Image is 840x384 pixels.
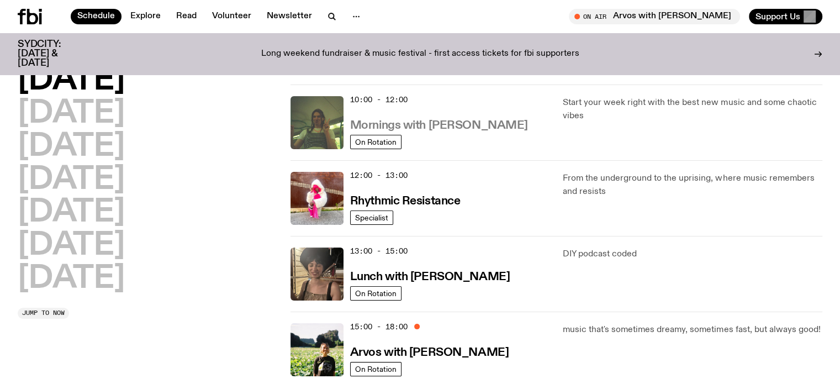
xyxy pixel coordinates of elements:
[350,94,408,105] span: 10:00 - 12:00
[18,65,125,96] button: [DATE]
[22,310,65,316] span: Jump to now
[18,131,125,162] button: [DATE]
[350,118,528,131] a: Mornings with [PERSON_NAME]
[71,9,121,24] a: Schedule
[350,345,509,359] a: Arvos with [PERSON_NAME]
[355,138,397,146] span: On Rotation
[350,193,461,207] a: Rhythmic Resistance
[170,9,203,24] a: Read
[261,49,579,59] p: Long weekend fundraiser & music festival - first access tickets for fbi supporters
[563,248,822,261] p: DIY podcast coded
[350,120,528,131] h3: Mornings with [PERSON_NAME]
[563,323,822,336] p: music that's sometimes dreamy, sometimes fast, but always good!
[563,172,822,198] p: From the underground to the uprising, where music remembers and resists
[290,96,344,149] img: Jim Kretschmer in a really cute outfit with cute braids, standing on a train holding up a peace s...
[350,286,401,301] a: On Rotation
[18,98,125,129] button: [DATE]
[756,12,800,22] span: Support Us
[355,213,388,222] span: Specialist
[18,197,125,228] button: [DATE]
[350,135,401,149] a: On Rotation
[350,246,408,256] span: 13:00 - 15:00
[350,271,510,283] h3: Lunch with [PERSON_NAME]
[290,323,344,376] img: Bri is smiling and wearing a black t-shirt. She is standing in front of a lush, green field. Ther...
[355,289,397,297] span: On Rotation
[563,96,822,123] p: Start your week right with the best new music and some chaotic vibes
[290,172,344,225] img: Attu crouches on gravel in front of a brown wall. They are wearing a white fur coat with a hood, ...
[18,40,88,68] h3: SYDCITY: [DATE] & [DATE]
[350,211,393,225] a: Specialist
[749,9,822,24] button: Support Us
[18,264,125,294] button: [DATE]
[350,170,408,181] span: 12:00 - 13:00
[350,196,461,207] h3: Rhythmic Resistance
[569,9,740,24] button: On AirArvos with [PERSON_NAME]
[18,308,69,319] button: Jump to now
[18,230,125,261] button: [DATE]
[18,165,125,196] button: [DATE]
[205,9,258,24] a: Volunteer
[350,347,509,359] h3: Arvos with [PERSON_NAME]
[260,9,319,24] a: Newsletter
[124,9,167,24] a: Explore
[350,322,408,332] span: 15:00 - 18:00
[350,269,510,283] a: Lunch with [PERSON_NAME]
[355,365,397,373] span: On Rotation
[350,362,401,376] a: On Rotation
